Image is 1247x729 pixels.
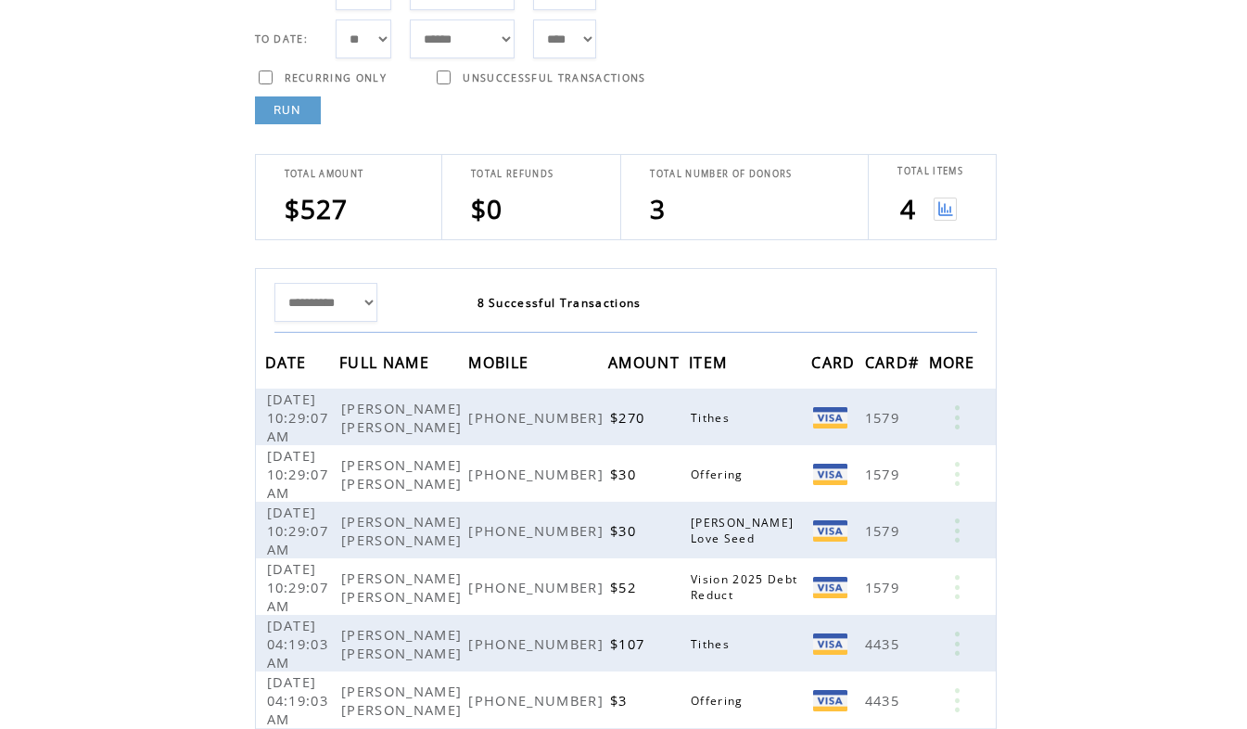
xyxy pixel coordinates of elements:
span: [PHONE_NUMBER] [468,634,608,653]
span: [PHONE_NUMBER] [468,521,608,540]
span: [PHONE_NUMBER] [468,408,608,427]
span: TOTAL REFUNDS [471,168,554,180]
span: $107 [610,634,649,653]
span: [PHONE_NUMBER] [468,691,608,710]
span: 8 Successful Transactions [477,295,642,311]
a: DATE [265,356,312,367]
span: [DATE] 04:19:03 AM [267,616,329,671]
img: View graph [934,198,957,221]
span: $270 [610,408,649,427]
img: Visa [813,464,847,485]
span: RECURRING ONLY [285,71,388,84]
span: $0 [471,191,503,226]
span: [PERSON_NAME] [PERSON_NAME] [341,625,466,662]
img: Visa [813,633,847,655]
span: AMOUNT [608,348,684,382]
a: FULL NAME [339,356,434,367]
span: UNSUCCESSFUL TRANSACTIONS [463,71,645,84]
span: [DATE] 10:29:07 AM [267,503,329,558]
span: Tithes [691,410,734,426]
span: [PERSON_NAME] [PERSON_NAME] [341,682,466,719]
span: 1579 [865,521,904,540]
span: MOBILE [468,348,533,382]
span: $527 [285,191,349,226]
img: Visa [813,577,847,598]
span: 1579 [865,578,904,596]
a: CARD [811,356,859,367]
span: 4435 [865,634,904,653]
span: [PERSON_NAME] [PERSON_NAME] [341,569,466,606]
span: Vision 2025 Debt Reduct [691,571,797,603]
span: Offering [691,467,748,482]
span: DATE [265,348,312,382]
span: [PHONE_NUMBER] [468,465,608,483]
span: TOTAL NUMBER OF DONORS [650,168,792,180]
span: 1579 [865,465,904,483]
a: MOBILE [468,356,533,367]
span: [DATE] 10:29:07 AM [267,446,329,502]
span: $30 [610,521,641,540]
span: Tithes [691,636,734,652]
img: Visa [813,690,847,711]
span: $52 [610,578,641,596]
span: [PHONE_NUMBER] [468,578,608,596]
span: MORE [929,348,980,382]
span: [PERSON_NAME] [PERSON_NAME] [341,512,466,549]
span: [DATE] 10:29:07 AM [267,559,329,615]
a: RUN [255,96,321,124]
span: TOTAL ITEMS [897,165,963,177]
span: $3 [610,691,632,710]
span: FULL NAME [339,348,434,382]
span: ITEM [689,348,732,382]
span: 3 [650,191,666,226]
span: [DATE] 10:29:07 AM [267,390,329,445]
span: [DATE] 04:19:03 AM [267,672,329,728]
span: [PERSON_NAME] [PERSON_NAME] [341,399,466,436]
span: TO DATE: [255,32,309,45]
span: CARD [811,348,859,382]
span: 4 [900,191,916,226]
a: CARD# [865,356,924,367]
img: Visa [813,407,847,428]
span: 1579 [865,408,904,427]
a: AMOUNT [608,356,684,367]
span: $30 [610,465,641,483]
img: Visa [813,520,847,542]
span: CARD# [865,348,924,382]
span: 4435 [865,691,904,710]
span: TOTAL AMOUNT [285,168,364,180]
span: [PERSON_NAME] [PERSON_NAME] [341,455,466,492]
span: [PERSON_NAME] Love Seed [691,515,794,546]
a: ITEM [689,356,732,367]
span: Offering [691,693,748,709]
